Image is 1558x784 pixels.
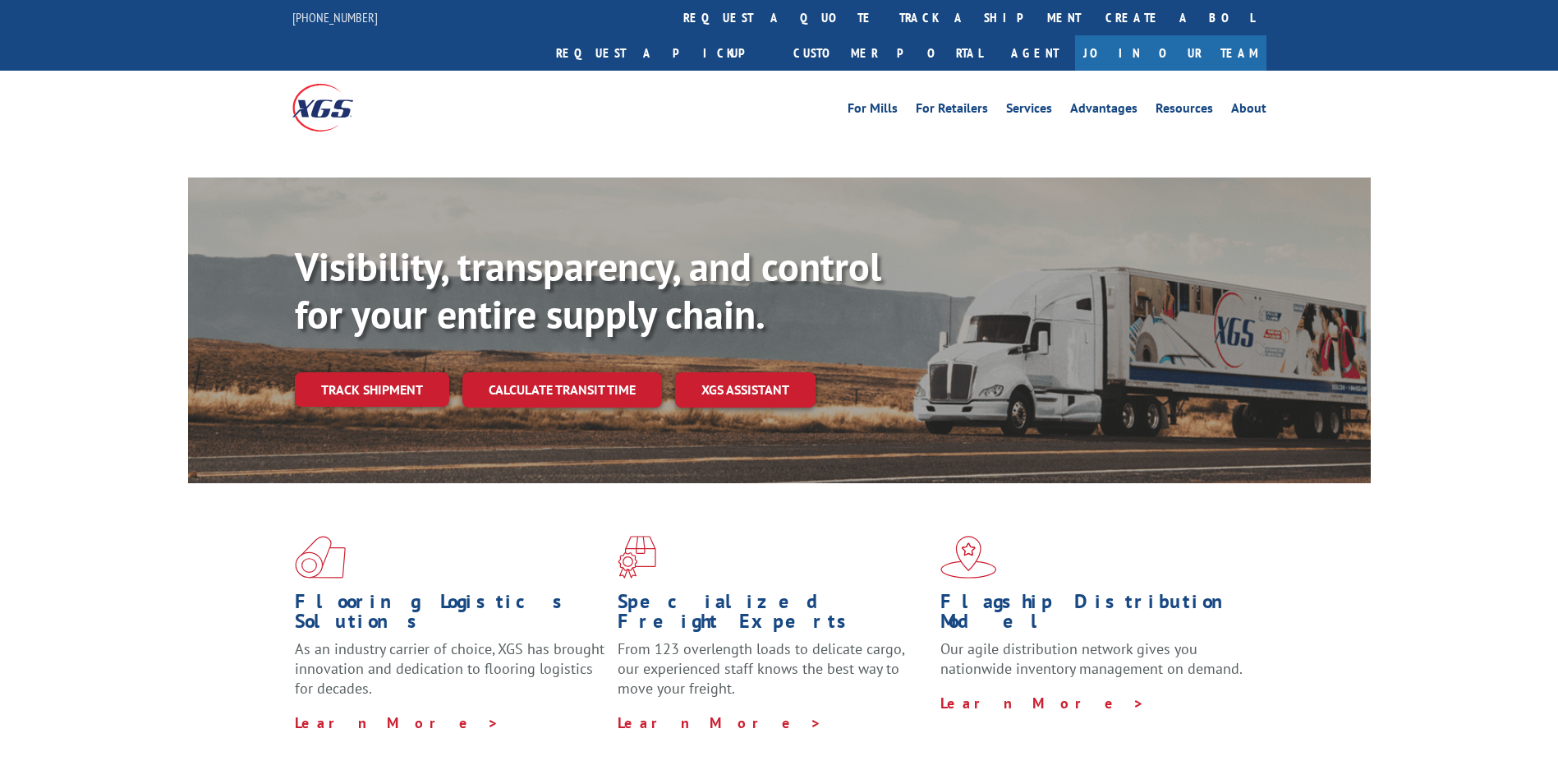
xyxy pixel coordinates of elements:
a: Join Our Team [1075,35,1266,71]
p: From 123 overlength loads to delicate cargo, our experienced staff knows the best way to move you... [618,639,928,713]
span: As an industry carrier of choice, XGS has brought innovation and dedication to flooring logistics... [295,639,604,698]
a: Calculate transit time [462,372,662,408]
a: Resources [1156,102,1213,120]
a: Track shipment [295,372,449,407]
a: XGS ASSISTANT [675,372,816,408]
a: For Mills [848,102,898,120]
b: Visibility, transparency, and control for your entire supply chain. [295,241,881,339]
a: Learn More > [618,713,822,732]
a: Agent [995,35,1075,71]
a: Learn More > [295,713,499,732]
span: Our agile distribution network gives you nationwide inventory management on demand. [940,639,1243,678]
a: Services [1006,102,1052,120]
h1: Flagship Distribution Model [940,592,1251,639]
img: xgs-icon-total-supply-chain-intelligence-red [295,536,346,579]
a: [PHONE_NUMBER] [292,9,378,25]
a: Advantages [1070,102,1137,120]
a: Request a pickup [544,35,781,71]
a: Learn More > [940,694,1145,713]
img: xgs-icon-focused-on-flooring-red [618,536,656,579]
a: About [1231,102,1266,120]
a: Customer Portal [781,35,995,71]
img: xgs-icon-flagship-distribution-model-red [940,536,997,579]
a: For Retailers [916,102,988,120]
h1: Specialized Freight Experts [618,592,928,639]
h1: Flooring Logistics Solutions [295,592,605,639]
